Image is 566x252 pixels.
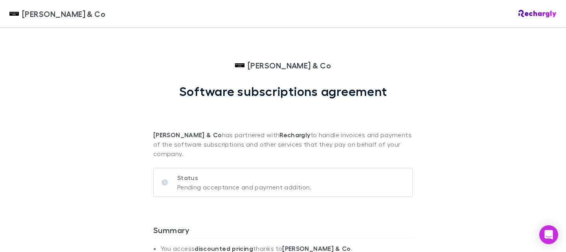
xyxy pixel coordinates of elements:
img: Shaddock & Co's Logo [9,9,19,18]
p: Status [177,173,312,182]
img: Rechargly Logo [518,10,557,18]
p: has partnered with to handle invoices and payments of the software subscriptions and other servic... [153,99,413,158]
div: Open Intercom Messenger [539,225,558,244]
strong: Rechargly [279,131,310,139]
strong: [PERSON_NAME] & Co [153,131,222,139]
h1: Software subscriptions agreement [179,84,387,99]
p: Pending acceptance and payment addition. [177,182,312,192]
h3: Summary [153,225,413,238]
img: Shaddock & Co's Logo [235,61,244,70]
span: [PERSON_NAME] & Co [22,8,105,20]
span: [PERSON_NAME] & Co [248,59,331,71]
